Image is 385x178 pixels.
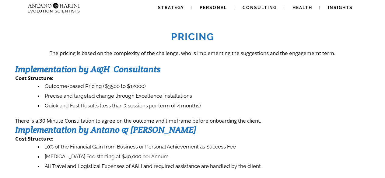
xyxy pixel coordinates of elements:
[52,75,54,82] strong: :
[38,91,370,101] li: Precise and targeted change through Excellence Installations
[38,101,370,111] li: Quick and Fast Results (less than 3 sessions per term of 4 months)
[15,64,161,75] strong: Implementation by A&H Consultants
[243,5,277,10] span: Consulting
[158,5,184,10] span: Strategy
[15,135,54,142] strong: Cost Structure:
[38,82,370,91] li: Outcome-based Pricing ($3500 to $12000)
[171,31,214,42] strong: Pricing
[15,50,370,57] p: The pricing is based on the complexity of the challenge, who is implementing the suggestions and ...
[292,5,312,10] span: Health
[15,117,370,124] p: There is a 30 Minute Consultation to agree on the outcome and timeframe before onboarding the cli...
[15,75,52,82] strong: Cost Structure
[328,5,353,10] span: Insights
[38,142,370,152] li: 10% of the Financial Gain from Business or Personal Achievement as Success Fee
[38,152,370,162] li: [MEDICAL_DATA] Fee starting at $40,000 per Annum
[200,5,227,10] span: Personal
[15,124,196,135] strong: Implementation by Antano & [PERSON_NAME]
[38,162,370,171] li: All Travel and Logistical Expenses of A&H and required assistance are handled by the client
